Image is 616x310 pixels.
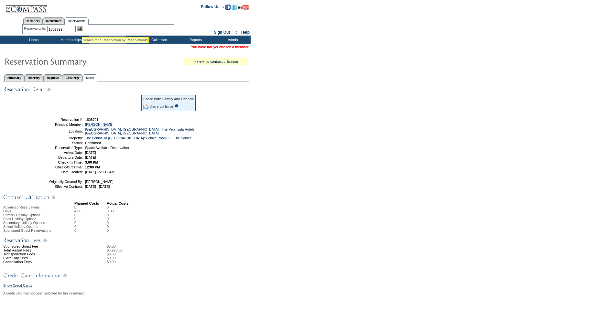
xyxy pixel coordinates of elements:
td: Effective Contract: [37,185,83,188]
a: Concierge [62,74,82,81]
span: 3:00 PM [85,160,98,164]
td: Property: [37,136,83,140]
td: Status: [37,141,83,145]
img: Reservaton Summary [4,55,134,68]
span: [DATE] [85,151,96,155]
a: Help [241,30,250,35]
div: ReservationId: [24,26,48,31]
a: Detail [83,74,98,81]
a: Summary [4,74,24,81]
a: The Peninsula [GEOGRAPHIC_DATA]: Deluxe Room C [85,136,170,140]
a: Itinerary [24,74,43,81]
span: [DATE] [85,155,96,159]
img: Subscribe to our YouTube Channel [238,5,249,10]
td: Memberships [52,36,89,44]
span: 12:00 PM [85,165,100,169]
td: Arrival Date: [37,151,83,155]
td: Principal Member: [37,123,83,126]
span: You have not yet chosen a member. [191,45,249,49]
td: 0 [107,221,113,225]
span: Primary Holiday Options [3,213,40,217]
td: Admin [213,36,251,44]
td: Home [15,36,52,44]
td: Departure Date: [37,155,83,159]
td: Reservation Type: [37,146,83,150]
td: 0 [107,225,113,229]
a: Subscribe to our YouTube Channel [238,6,249,10]
td: Originally Created By: [37,180,83,184]
strong: Check-Out Time: [55,165,83,169]
td: 3.00 [107,209,113,213]
td: 0 [107,213,113,217]
span: Secondary Holiday Options [3,221,45,225]
img: Credit Card Information [3,272,197,280]
input: What is this? [175,104,178,108]
div: Share With Family and Friends [143,97,194,101]
a: Requests [43,74,62,81]
td: Actual Costs [107,201,249,205]
span: [DATE] - [DATE] [85,185,110,188]
span: Select Holiday Options [3,225,38,229]
td: $5,990.00 [107,248,249,252]
span: :: [234,30,237,35]
td: 0 [74,213,107,217]
td: Total Resort Fees [3,248,74,252]
td: 0 [107,217,113,221]
td: Planned Costs [74,201,107,205]
td: Date Created: [37,170,83,174]
td: 0 [74,225,107,229]
td: 0 [107,229,113,232]
img: Reservation Detail [3,85,197,93]
span: Peak Holiday Options [3,217,36,221]
td: Location: [37,127,83,135]
td: 0 [74,205,107,209]
a: Show Credit Cards [3,283,32,287]
span: Sponsored Guest Reservations [3,229,51,232]
td: $0.00 [107,260,249,264]
td: Reservation #: [37,118,83,122]
td: 0 [74,221,107,225]
a: Residences [43,17,64,24]
td: $0.00 [107,252,249,256]
td: Transportation Fees [3,252,74,256]
img: Follow us on Twitter [232,5,237,10]
img: Become our fan on Facebook [225,5,231,10]
td: 4.00 [74,209,107,213]
img: Contract Utilization [3,193,197,201]
td: Follow Us :: [201,4,224,12]
a: Sign Out [214,30,230,35]
a: [PERSON_NAME] [85,123,113,126]
td: 0 [107,205,113,209]
span: Space Available Reservation [85,146,129,150]
strong: Check-In Time: [58,160,83,164]
td: $0.00 [107,244,249,248]
a: Follow us on Twitter [232,6,237,10]
a: » view my contract utilization [194,59,238,63]
img: Reservation Search [77,26,82,31]
td: Vacation Collection [126,36,176,44]
span: Confirmed [85,141,101,145]
td: Sponsored Guest Fee [3,244,74,248]
span: Days [3,209,11,213]
td: $0.00 [107,256,249,260]
span: Advanced Reservations [3,205,40,209]
td: Reports [176,36,213,44]
td: Reservations [89,36,126,44]
img: Reservation Fees [3,236,197,244]
a: Become our fan on Facebook [225,6,231,10]
td: 0 [74,217,107,221]
span: 1808721 [85,118,99,122]
td: Extra Day Fees [3,256,74,260]
div: A credit card has not been selected for this reservation. [3,291,249,295]
td: 0 [74,229,107,232]
div: Search for a Reservation by ReservationId [83,38,148,42]
a: Share via Email [149,104,174,108]
a: Reservations [64,17,89,25]
span: [DATE] 7:20:12 AM [85,170,114,174]
a: The Source [174,136,192,140]
a: [GEOGRAPHIC_DATA], [GEOGRAPHIC_DATA] - The Peninsula Hotels: [GEOGRAPHIC_DATA], [GEOGRAPHIC_DATA] [85,127,195,135]
td: Cancellation Fees [3,260,74,264]
span: [PERSON_NAME] [85,180,113,184]
a: Members [23,17,43,24]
